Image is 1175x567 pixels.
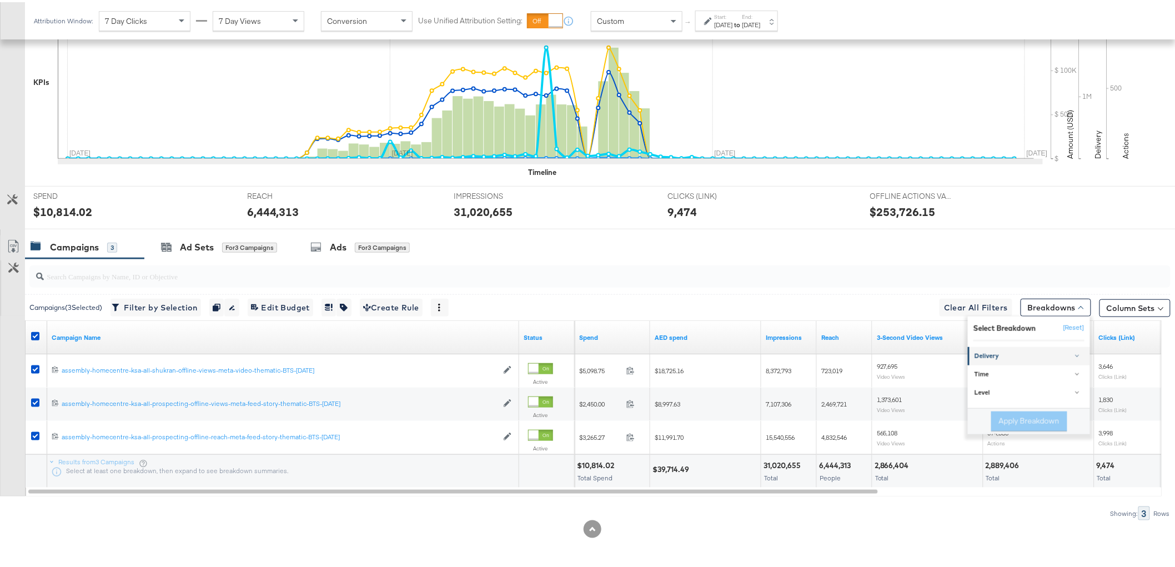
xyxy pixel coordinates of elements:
[1097,471,1111,480] span: Total
[986,458,1023,469] div: 2,889,406
[968,364,1090,382] a: Time
[715,18,733,27] div: [DATE]
[655,331,757,340] a: 3.6725
[1099,438,1127,444] sub: Clicks (Link)
[577,458,617,469] div: $10,814.02
[1099,404,1127,411] sub: Clicks (Link)
[180,239,214,252] div: Ad Sets
[986,471,1000,480] span: Total
[1093,128,1103,157] text: Delivery
[52,331,515,340] a: Your campaign name.
[975,387,1085,396] div: Level
[821,364,842,373] span: 723,019
[44,259,1065,280] input: Search Campaigns by Name, ID or Objective
[821,431,847,439] span: 4,832,546
[528,376,553,383] label: Active
[821,331,868,340] a: The number of people your ad was served to.
[247,202,299,218] div: 6,444,313
[820,471,841,480] span: People
[528,409,553,417] label: Active
[1121,131,1131,157] text: Actions
[330,239,347,252] div: Ads
[1066,108,1076,157] text: Amount (USD)
[1099,426,1113,435] span: 3,998
[1138,504,1150,518] div: 3
[819,458,854,469] div: 6,444,313
[655,364,684,373] span: $18,725.16
[1057,317,1084,335] button: [Reset]
[1099,393,1113,402] span: 1,830
[33,75,49,86] div: KPIs
[877,331,979,340] a: The number of times your video was viewed for 3 seconds or more.
[875,458,912,469] div: 2,866,404
[766,331,812,340] a: The number of times your ad was served. On mobile apps an ad is counted as served the first time ...
[418,13,523,24] label: Use Unified Attribution Setting:
[975,350,1085,359] div: Delivery
[251,299,310,313] span: Edit Budget
[870,189,953,199] span: OFFLINE ACTIONS VALUE
[219,14,261,24] span: 7 Day Views
[667,189,751,199] span: CLICKS (LINK)
[1021,297,1091,314] button: Breakdowns
[667,202,697,218] div: 9,474
[355,240,410,250] div: for 3 Campaigns
[875,471,889,480] span: Total
[684,19,694,23] span: ↑
[248,297,313,314] button: Edit Budget
[105,14,147,24] span: 7 Day Clicks
[1099,297,1171,315] button: Column Sets
[968,345,1090,363] a: Delivery
[764,458,804,469] div: 31,020,655
[454,189,537,199] span: IMPRESSIONS
[742,11,761,18] label: End:
[944,299,1008,313] span: Clear All Filters
[1099,360,1113,368] span: 3,646
[877,393,902,402] span: 1,373,601
[579,331,646,340] a: The total amount spent to date.
[29,300,102,310] div: Campaigns ( 3 Selected)
[579,431,622,439] span: $3,265.27
[877,360,898,368] span: 927,695
[579,364,622,373] span: $5,098.75
[1110,508,1138,515] div: Showing:
[766,364,791,373] span: 8,372,793
[247,189,330,199] span: REACH
[766,431,795,439] span: 15,540,556
[454,202,513,218] div: 31,020,655
[821,398,847,406] span: 2,469,721
[1097,458,1118,469] div: 9,474
[363,299,419,313] span: Create Rule
[578,471,612,480] span: Total Spend
[655,398,680,406] span: $8,997.63
[1099,371,1127,378] sub: Clicks (Link)
[877,371,906,378] sub: Video Views
[764,471,778,480] span: Total
[579,398,622,406] span: $2,450.00
[107,240,117,250] div: 3
[877,404,906,411] sub: Video Views
[62,364,498,373] a: assembly-homecentre-ksa-all-shukran-offline-views-meta-video-thematic-BTS-[DATE]
[655,431,684,439] span: $11,991.70
[742,18,761,27] div: [DATE]
[715,11,733,18] label: Start:
[877,426,898,435] span: 565,108
[62,397,498,407] a: assembly-homecentre-ksa-all-prospecting-offline-views-meta-feed-story-thematic-BTS-[DATE]
[524,331,570,340] a: Shows the current state of your Ad Campaign.
[33,189,117,199] span: SPEND
[222,240,277,250] div: for 3 Campaigns
[33,15,93,23] div: Attribution Window:
[360,297,423,314] button: Create Rule
[62,430,498,439] div: assembly-homecentre-ksa-all-prospecting-offline-reach-meta-feed-story-thematic-BTS-[DATE]
[327,14,367,24] span: Conversion
[50,239,99,252] div: Campaigns
[652,462,692,473] div: $39,714.49
[940,297,1012,314] button: Clear All Filters
[114,299,198,313] span: Filter by Selection
[973,321,1036,332] div: Select Breakdown
[766,398,791,406] span: 7,107,306
[528,165,556,175] div: Timeline
[1153,508,1171,515] div: Rows
[988,438,1006,444] sub: Actions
